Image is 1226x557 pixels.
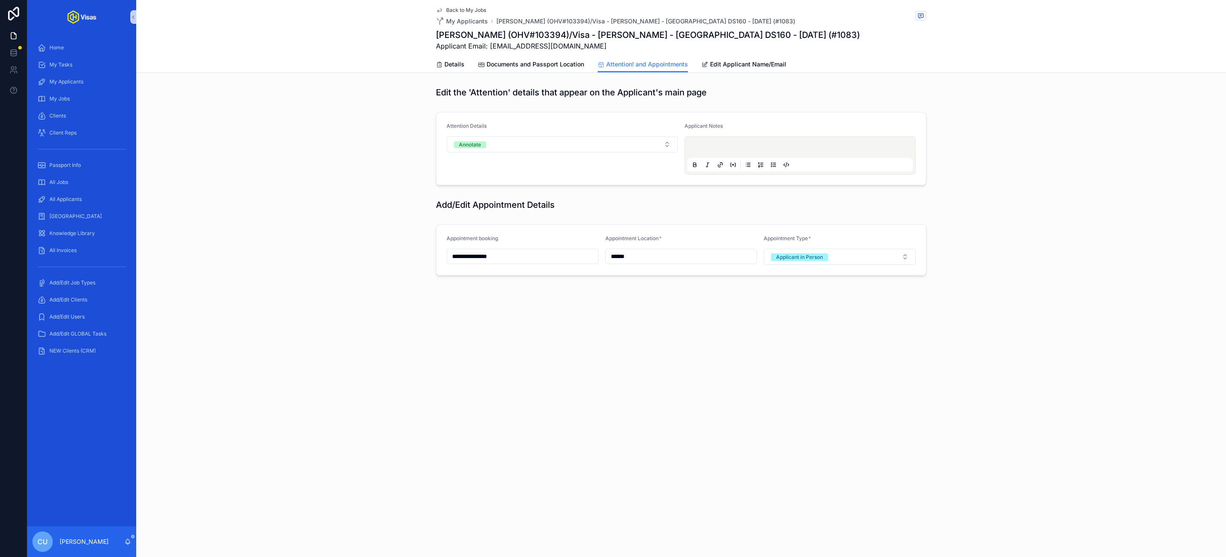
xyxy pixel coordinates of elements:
[32,309,131,324] a: Add/Edit Users
[447,136,678,152] button: Select Button
[685,123,723,129] span: Applicant Notes
[32,74,131,89] a: My Applicants
[32,125,131,141] a: Client Reps
[32,209,131,224] a: [GEOGRAPHIC_DATA]
[605,235,659,241] span: Appointment Location
[32,40,131,55] a: Home
[436,199,555,211] h1: Add/Edit Appointment Details
[444,60,464,69] span: Details
[436,86,707,98] h1: Edit the 'Attention' details that appear on the Applicant's main page
[32,91,131,106] a: My Jobs
[67,10,96,24] img: App logo
[49,112,66,119] span: Clients
[436,57,464,74] a: Details
[454,140,486,149] button: Unselect ANNOTATE
[49,330,106,337] span: Add/Edit GLOBAL Tasks
[446,17,488,26] span: My Applicants
[32,243,131,258] a: All Invoices
[487,60,584,69] span: Documents and Passport Location
[49,213,102,220] span: [GEOGRAPHIC_DATA]
[447,123,487,129] span: Attention Details
[49,247,77,254] span: All Invoices
[49,78,83,85] span: My Applicants
[436,29,860,41] h1: [PERSON_NAME] (OHV#103394)/Visa - [PERSON_NAME] - [GEOGRAPHIC_DATA] DS160 - [DATE] (#1083)
[60,537,109,546] p: [PERSON_NAME]
[49,44,64,51] span: Home
[49,162,81,169] span: Passport Info
[478,57,584,74] a: Documents and Passport Location
[764,249,916,265] button: Select Button
[49,129,77,136] span: Client Reps
[436,7,486,14] a: Back to My Jobs
[49,196,82,203] span: All Applicants
[446,7,486,14] span: Back to My Jobs
[27,34,136,370] div: scrollable content
[49,179,68,186] span: All Jobs
[496,17,795,26] a: [PERSON_NAME] (OHV#103394)/Visa - [PERSON_NAME] - [GEOGRAPHIC_DATA] DS160 - [DATE] (#1083)
[776,253,823,261] div: Applicant in Person
[49,296,87,303] span: Add/Edit Clients
[32,343,131,359] a: NEW Clients (CRM)
[32,192,131,207] a: All Applicants
[49,95,70,102] span: My Jobs
[49,61,72,68] span: My Tasks
[764,235,808,241] span: Appointment Type
[710,60,786,69] span: Edit Applicant Name/Email
[49,279,95,286] span: Add/Edit Job Types
[32,326,131,342] a: Add/Edit GLOBAL Tasks
[436,17,488,26] a: My Applicants
[32,175,131,190] a: All Jobs
[606,60,688,69] span: Attention! and Appointments
[447,235,498,241] span: Appointment booking
[32,292,131,307] a: Add/Edit Clients
[32,275,131,290] a: Add/Edit Job Types
[32,57,131,72] a: My Tasks
[436,41,860,51] span: Applicant Email: [EMAIL_ADDRESS][DOMAIN_NAME]
[32,108,131,123] a: Clients
[37,537,48,547] span: CU
[49,230,95,237] span: Knowledge Library
[598,57,688,73] a: Attention! and Appointments
[32,158,131,173] a: Passport Info
[49,347,96,354] span: NEW Clients (CRM)
[702,57,786,74] a: Edit Applicant Name/Email
[459,141,481,148] div: Annotate
[32,226,131,241] a: Knowledge Library
[49,313,85,320] span: Add/Edit Users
